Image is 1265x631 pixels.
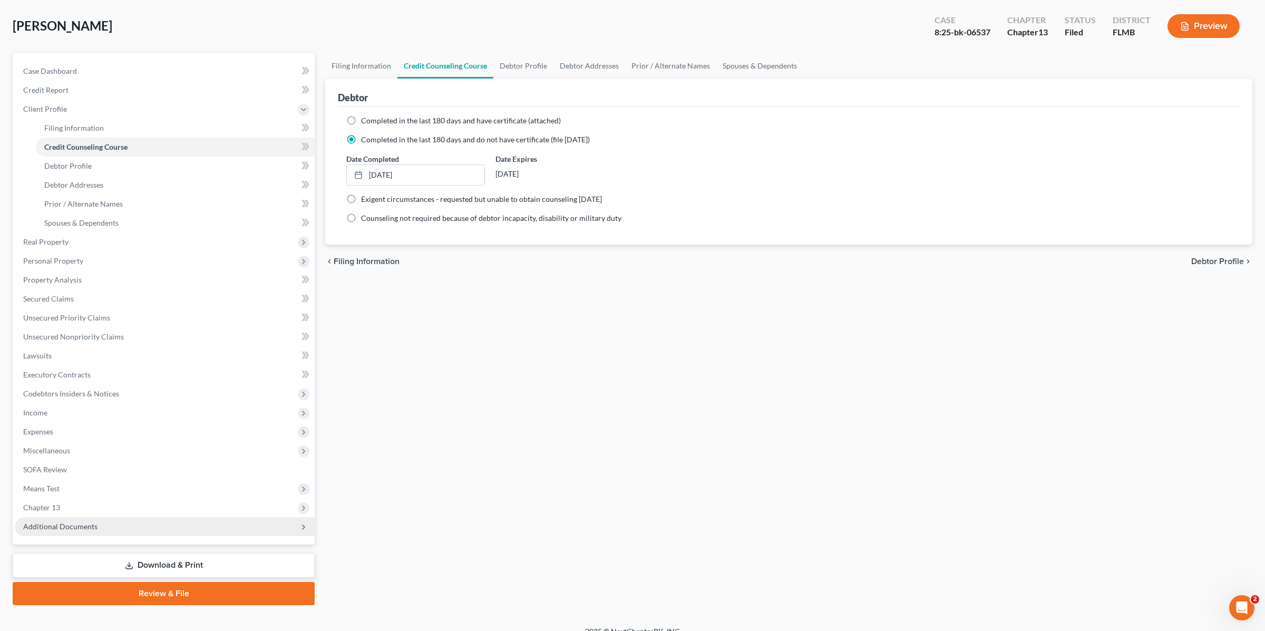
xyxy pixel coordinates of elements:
a: Secured Claims [15,289,315,308]
span: Means Test [23,484,60,493]
div: District [1113,14,1151,26]
label: Date Expires [495,153,634,164]
span: Client Profile [23,104,67,113]
a: Spouses & Dependents [716,53,803,79]
span: [PERSON_NAME] [13,18,112,33]
label: Date Completed [346,153,399,164]
span: Spouses & Dependents [44,218,119,227]
a: Review & File [13,582,315,605]
a: Credit Report [15,81,315,100]
span: SOFA Review [23,465,67,474]
span: Miscellaneous [23,446,70,455]
a: Unsecured Nonpriority Claims [15,327,315,346]
div: Chapter [1007,14,1048,26]
span: 13 [1038,27,1048,37]
span: Property Analysis [23,275,82,284]
a: Debtor Addresses [36,176,315,195]
a: Property Analysis [15,270,315,289]
a: Lawsuits [15,346,315,365]
span: Debtor Addresses [44,180,103,189]
span: Counseling not required because of debtor incapacity, disability or military duty [361,213,621,222]
span: Personal Property [23,256,83,265]
a: Credit Counseling Course [36,138,315,157]
span: Unsecured Nonpriority Claims [23,332,124,341]
span: Chapter 13 [23,503,60,512]
div: Debtor [338,91,368,104]
span: Completed in the last 180 days and have certificate (attached) [361,116,561,125]
span: Additional Documents [23,522,98,531]
div: [DATE] [495,164,634,183]
a: Filing Information [36,119,315,138]
span: Real Property [23,237,69,246]
div: 8:25-bk-06537 [935,26,990,38]
span: Lawsuits [23,351,52,360]
span: Filing Information [44,123,104,132]
span: Expenses [23,427,53,436]
a: Spouses & Dependents [36,213,315,232]
span: Unsecured Priority Claims [23,313,110,322]
a: SOFA Review [15,460,315,479]
span: Credit Counseling Course [44,142,128,151]
a: Debtor Profile [36,157,315,176]
a: [DATE] [347,165,484,185]
i: chevron_left [325,257,334,266]
span: Codebtors Insiders & Notices [23,389,119,398]
span: Prior / Alternate Names [44,199,123,208]
span: Completed in the last 180 days and do not have certificate (file [DATE]) [361,135,590,144]
a: Prior / Alternate Names [36,195,315,213]
span: Debtor Profile [1191,257,1244,266]
a: Download & Print [13,553,315,578]
div: FLMB [1113,26,1151,38]
a: Debtor Profile [493,53,553,79]
a: Executory Contracts [15,365,315,384]
span: Executory Contracts [23,370,91,379]
a: Filing Information [325,53,397,79]
div: Chapter [1007,26,1048,38]
span: Credit Report [23,85,69,94]
i: chevron_right [1244,257,1252,266]
button: chevron_left Filing Information [325,257,400,266]
span: Exigent circumstances - requested but unable to obtain counseling [DATE] [361,195,602,203]
a: Credit Counseling Course [397,53,493,79]
a: Case Dashboard [15,62,315,81]
span: Secured Claims [23,294,74,303]
a: Prior / Alternate Names [625,53,716,79]
div: Case [935,14,990,26]
span: Income [23,408,47,417]
button: Preview [1167,14,1240,38]
span: Debtor Profile [44,161,92,170]
a: Debtor Addresses [553,53,625,79]
div: Filed [1065,26,1096,38]
span: 2 [1251,595,1259,604]
iframe: Intercom live chat [1229,595,1254,620]
span: Case Dashboard [23,66,77,75]
span: Filing Information [334,257,400,266]
div: Status [1065,14,1096,26]
a: Unsecured Priority Claims [15,308,315,327]
button: Debtor Profile chevron_right [1191,257,1252,266]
